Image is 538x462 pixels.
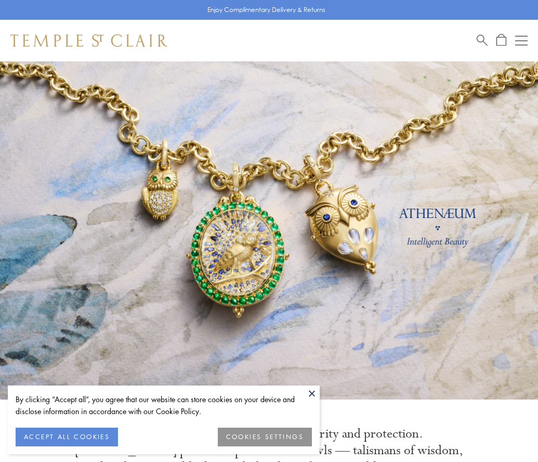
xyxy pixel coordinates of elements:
[16,428,118,446] button: ACCEPT ALL COOKIES
[10,34,167,47] img: Temple St. Clair
[16,393,312,417] div: By clicking “Accept all”, you agree that our website can store cookies on your device and disclos...
[207,5,325,15] p: Enjoy Complimentary Delivery & Returns
[496,34,506,47] a: Open Shopping Bag
[477,34,488,47] a: Search
[515,34,528,47] button: Open navigation
[218,428,312,446] button: COOKIES SETTINGS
